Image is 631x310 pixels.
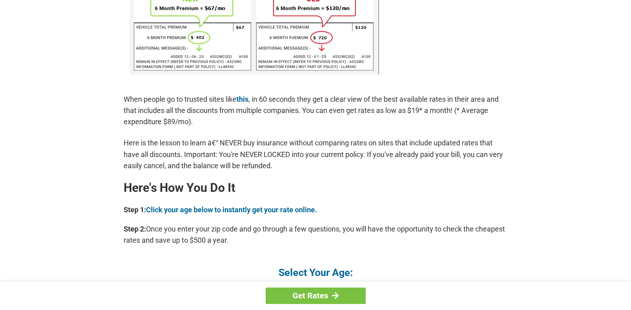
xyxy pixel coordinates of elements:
h4: Select Your Age: [124,266,508,279]
b: Step 1: [124,205,146,214]
h2: Here's How You Do It [124,181,508,194]
p: When people go to trusted sites like , in 60 seconds they get a clear view of the best available ... [124,94,508,127]
a: Get Rates [266,288,366,304]
p: Here is the lesson to learn â€“ NEVER buy insurance without comparing rates on sites that include... [124,137,508,171]
a: Click your age below to instantly get your rate online. [146,205,317,214]
a: this [236,95,248,103]
b: Step 2: [124,225,146,233]
p: Once you enter your zip code and go through a few questions, you will have the opportunity to che... [124,223,508,246]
